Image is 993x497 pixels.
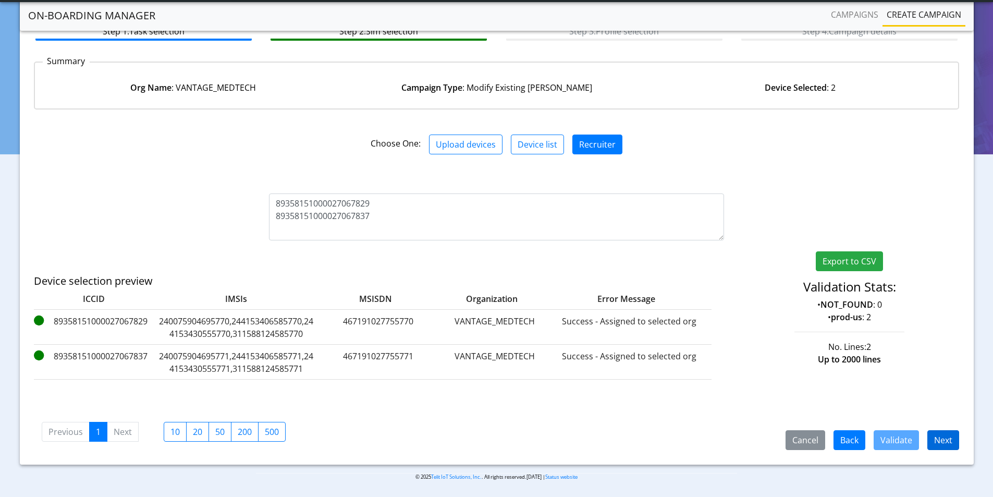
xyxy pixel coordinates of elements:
button: Export to CSV [816,251,883,271]
a: 1 [89,422,107,442]
a: Status website [545,474,578,480]
label: 10 [164,422,187,442]
div: No. Lines: [732,341,967,353]
button: Upload devices [429,135,502,154]
p: © 2025 . All rights reserved.[DATE] | [256,473,737,481]
button: Device list [511,135,564,154]
button: Recruiter [572,135,622,154]
div: Up to 2000 lines [732,353,967,366]
div: : Modify Existing [PERSON_NAME] [345,81,648,94]
strong: prod-us [831,311,862,323]
label: Success - Assigned to selected org [551,315,707,340]
h5: Device selection preview [34,275,651,287]
label: ICCID [34,293,154,305]
label: MSISDN [318,293,418,305]
p: • : 2 [740,311,959,323]
label: 89358151000027067837 [34,350,154,375]
strong: Campaign Type [401,82,462,93]
btn: Step 4: Campaign details [741,21,958,41]
label: VANTAGE_MEDTECH [443,350,547,375]
p: Summary [43,55,90,67]
label: Error Message [530,293,686,305]
div: : 2 [648,81,952,94]
span: Choose One: [371,138,421,149]
button: Cancel [786,430,825,450]
label: 200 [231,422,259,442]
label: Organization [422,293,526,305]
a: Telit IoT Solutions, Inc. [431,474,482,480]
label: 240075904695770,244153406585770,244153430555770,311588124585770 [158,315,314,340]
span: 2 [866,341,871,353]
label: 500 [258,422,286,442]
strong: Device Selected [765,82,827,93]
label: 240075904695771,244153406585771,244153430555771,311588124585771 [158,350,314,375]
label: IMSIs [158,293,314,305]
label: 467191027755771 [318,350,438,375]
label: 467191027755770 [318,315,438,340]
label: 89358151000027067829 [34,315,154,340]
btn: Step 1: Task selection [35,21,252,41]
btn: Step 2: Sim selection [271,21,487,41]
strong: NOT_FOUND [820,299,873,310]
btn: Step 3: Profile selection [506,21,722,41]
p: • : 0 [740,298,959,311]
h4: Validation Stats: [740,280,959,295]
a: Campaigns [827,4,882,25]
button: Validate [874,430,919,450]
button: Back [833,430,865,450]
a: Create campaign [882,4,965,25]
label: VANTAGE_MEDTECH [443,315,547,340]
a: On-Boarding Manager [28,5,155,26]
label: Success - Assigned to selected org [551,350,707,375]
button: Next [927,430,959,450]
strong: Org Name [130,82,171,93]
label: 20 [186,422,209,442]
label: 50 [209,422,231,442]
div: : VANTAGE_MEDTECH [41,81,345,94]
